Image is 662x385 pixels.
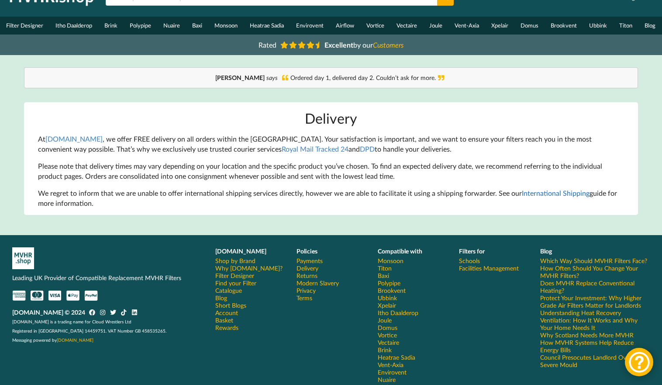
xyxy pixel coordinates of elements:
a: Catalogue [215,287,242,294]
a: DPD [360,145,375,153]
span: Rated [259,41,276,49]
a: Brookvent [545,17,583,35]
a: Airflow [330,17,360,35]
a: Blog [215,294,227,302]
a: Shop by Brand [215,257,255,264]
a: Heatrae Sadia [378,354,415,361]
a: How MVHR Systems Help Reduce Energy Bills [540,339,650,354]
a: Monsoon [208,17,244,35]
a: Modern Slavery [297,279,339,287]
a: International Shipping [522,189,590,197]
a: Why Scotland Needs More MVHR [540,331,634,339]
i: says [266,74,278,81]
p: At , we offer FREE delivery on all orders within the [GEOGRAPHIC_DATA]. Your satisfaction is impo... [38,134,624,154]
a: Vent-Axia [378,361,403,368]
a: Monsoon [378,257,403,264]
p: We regret to inform that we are unable to offer international shipping services directly, however... [38,188,624,208]
span: Messaging powered by [12,337,93,343]
a: Xpelair [485,17,514,35]
img: mvhr-inverted.png [12,247,34,269]
a: Joule [378,316,392,324]
a: Polypipe [124,17,157,35]
a: Vortice [360,17,390,35]
b: Excellent [324,41,353,49]
a: Envirovent [378,368,407,376]
b: Blog [540,247,552,255]
p: Please note that delivery times may vary depending on your location and the specific product you’... [38,161,624,181]
a: Privacy [297,287,316,294]
b: Filters for [459,247,485,255]
a: Account [215,309,238,316]
b: Policies [297,247,317,255]
a: Vectaire [378,339,399,346]
a: Blog [638,17,662,35]
h1: Delivery [38,109,624,127]
a: Payments [297,257,323,264]
a: Filter Designer [215,272,254,279]
a: Nuaire [378,376,396,383]
a: Polypipe [378,279,400,287]
a: Vectaire [390,17,423,35]
a: Rewards [215,324,238,331]
a: Ubbink [583,17,613,35]
a: Why [DOMAIN_NAME]? [215,264,283,272]
span: by our [324,41,403,49]
a: How Often Should You Change Your MVHR Filters? [540,264,650,279]
a: Itho Daalderop [49,17,98,35]
div: Ordered day 1, delivered day 2. Couldn’t ask for more. [33,73,629,82]
a: Heatrae Sadia [244,17,290,35]
a: Council Presocutes Landlord Over Severe Mould [540,354,650,368]
a: Ubbink [378,294,397,302]
a: Which Way Should MVHR Filters Face? [540,257,647,264]
a: Titon [613,17,638,35]
a: Xpelair [378,302,396,309]
span: [DOMAIN_NAME] is a trading name for Cloud Wrestlers Ltd [12,319,131,324]
b: [PERSON_NAME] [215,74,265,81]
a: Facilities Management [459,264,519,272]
a: Domus [514,17,545,35]
a: Brink [98,17,124,35]
a: Brookvent [378,287,406,294]
a: Baxi [186,17,208,35]
b: [DOMAIN_NAME] © 2024 [12,309,85,316]
a: Brink [378,346,392,354]
i: Customers [373,41,403,49]
a: Basket [215,316,233,324]
a: Titon [378,264,392,272]
span: Registered in [GEOGRAPHIC_DATA] 14459751. VAT Number GB 458535265. [12,328,166,333]
a: Schools [459,257,480,264]
a: Does MVHR Replace Conventional Heating? [540,279,650,294]
a: Rated Excellentby ourCustomers [252,38,410,52]
a: [DOMAIN_NAME] [57,337,93,343]
a: Baxi [378,272,389,279]
b: Compatible with [378,247,422,255]
a: Find your Filter [215,279,256,287]
a: [DOMAIN_NAME] [45,135,103,143]
a: Protect Your Investment: Why Higher Grade Air Filters Matter for Landlords [540,294,650,309]
a: Returns [297,272,317,279]
a: Vortice [378,331,397,339]
a: Domus [378,324,397,331]
a: Understanding Heat Recovery Ventilation: How It Works and Why Your Home Needs It [540,309,650,331]
a: Short Blogs [215,302,246,309]
a: Vent-Axia [448,17,485,35]
a: Royal Mail Tracked 24 [282,145,348,153]
a: Nuaire [157,17,186,35]
p: Leading UK Provider of Compatible Replacement MVHR Filters [12,274,203,282]
a: Joule [423,17,448,35]
a: Terms [297,294,312,302]
a: Itho Daalderop [378,309,418,316]
a: Envirovent [290,17,330,35]
b: [DOMAIN_NAME] [215,247,266,255]
a: Delivery [297,264,318,272]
